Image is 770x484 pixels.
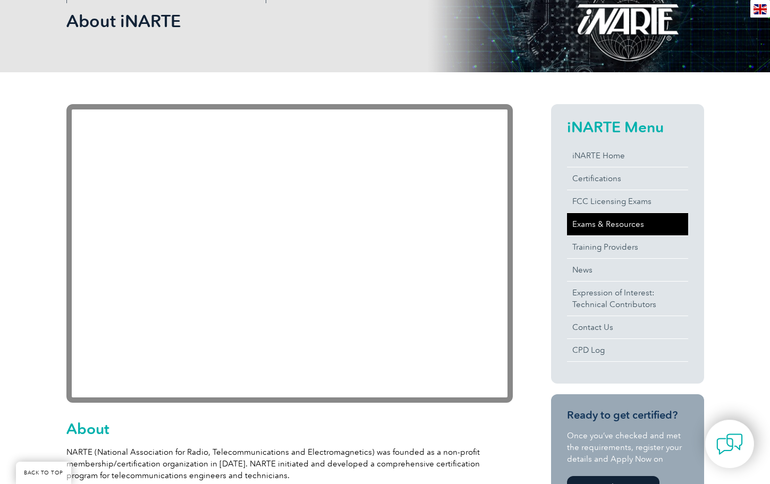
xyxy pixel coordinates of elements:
a: iNARTE Home [567,145,688,167]
a: Expression of Interest:Technical Contributors [567,282,688,316]
h3: Ready to get certified? [567,409,688,422]
a: BACK TO TOP [16,462,71,484]
img: en [754,4,767,14]
a: Certifications [567,167,688,190]
p: Once you’ve checked and met the requirements, register your details and Apply Now on [567,430,688,465]
a: FCC Licensing Exams [567,190,688,213]
p: NARTE (National Association for Radio, Telecommunications and Electromagnetics) was founded as a ... [66,446,513,481]
a: Training Providers [567,236,688,258]
iframe: YouTube video player [66,104,513,403]
h2: iNARTE Menu [567,118,688,135]
a: Contact Us [567,316,688,338]
h2: About iNARTE [66,13,513,30]
h2: About [66,420,513,437]
img: contact-chat.png [716,431,743,457]
a: News [567,259,688,281]
a: CPD Log [567,339,688,361]
a: Exams & Resources [567,213,688,235]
